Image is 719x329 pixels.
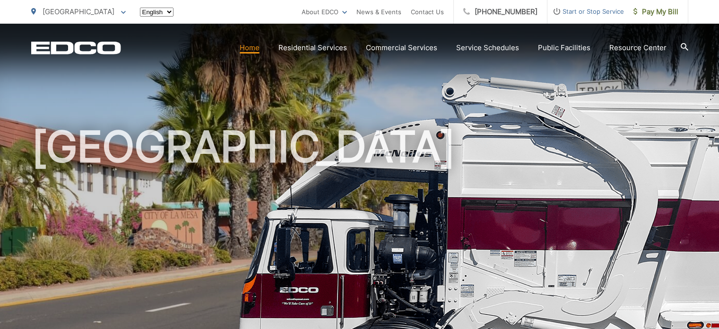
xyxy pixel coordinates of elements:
select: Select a language [140,8,173,17]
a: Home [240,42,260,53]
a: Residential Services [278,42,347,53]
a: Contact Us [411,6,444,18]
a: About EDCO [302,6,347,18]
a: Commercial Services [366,42,437,53]
a: Public Facilities [538,42,590,53]
a: Resource Center [609,42,667,53]
span: [GEOGRAPHIC_DATA] [43,7,114,16]
span: Pay My Bill [633,6,678,18]
a: EDCD logo. Return to the homepage. [31,41,121,54]
a: News & Events [356,6,401,18]
a: Service Schedules [456,42,519,53]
